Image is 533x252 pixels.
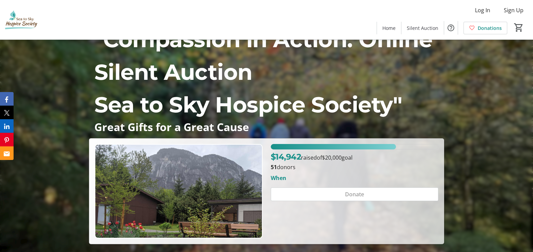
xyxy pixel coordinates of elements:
[444,21,458,35] button: Help
[271,174,286,182] div: When
[94,121,439,133] p: Great Gifts for a Great Cause
[271,163,277,171] b: 51
[401,22,444,34] a: Silent Auction
[322,154,342,161] span: $20,000
[470,5,496,16] button: Log In
[478,24,502,32] span: Donations
[271,151,353,163] p: raised of goal
[94,23,439,88] p: "Compassion in Action: Online Silent Auction
[504,6,524,14] span: Sign Up
[94,88,439,121] p: Sea to Sky Hospice Society"
[382,24,396,32] span: Home
[463,22,507,34] a: Donations
[271,163,439,171] p: donors
[95,144,263,238] img: Campaign CTA Media Photo
[271,152,301,162] span: $14,942
[513,21,525,34] button: Cart
[498,5,529,16] button: Sign Up
[271,144,439,149] div: 74.71% of fundraising goal reached
[377,22,401,34] a: Home
[4,3,38,37] img: Sea to Sky Hospice Society's Logo
[407,24,438,32] span: Silent Auction
[475,6,490,14] span: Log In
